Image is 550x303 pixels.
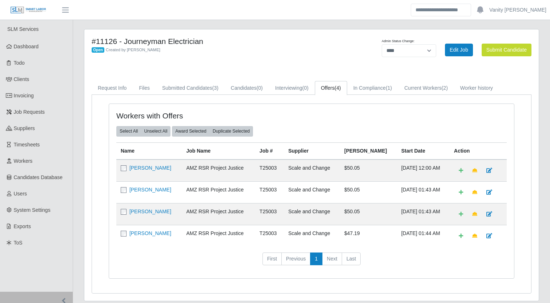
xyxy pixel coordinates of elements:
[397,181,450,203] td: [DATE] 01:43 AM
[106,48,160,52] span: Created by [PERSON_NAME]
[14,142,40,148] span: Timesheets
[129,230,171,236] a: [PERSON_NAME]
[310,252,322,266] a: 1
[116,142,182,159] th: Name
[172,126,253,136] div: bulk actions
[212,85,218,91] span: (3)
[182,181,255,203] td: AMZ RSR Project Justice
[255,181,284,203] td: T25003
[116,126,141,136] button: Select All
[284,203,340,225] td: Scale and Change
[445,44,473,56] a: Edit Job
[10,6,47,14] img: SLM Logo
[182,142,255,159] th: Job Name
[116,126,170,136] div: bulk actions
[257,85,263,91] span: (0)
[156,81,225,95] a: Submitted Candidates
[255,159,284,182] td: T25003
[116,111,273,120] h4: Workers with Offers
[255,225,284,247] td: T25003
[92,37,344,46] h4: #11126 - Journeyman Electrician
[255,203,284,225] td: T25003
[209,126,253,136] button: Duplicate Selected
[347,81,398,95] a: In Compliance
[182,159,255,182] td: AMZ RSR Project Justice
[454,208,468,221] a: Add Default Cost Code
[335,85,341,91] span: (4)
[255,142,284,159] th: Job #
[7,26,39,32] span: SLM Services
[454,230,468,242] a: Add Default Cost Code
[340,225,397,247] td: $47.19
[129,209,171,214] a: [PERSON_NAME]
[397,142,450,159] th: Start Date
[225,81,269,95] a: Candidates
[129,187,171,193] a: [PERSON_NAME]
[397,159,450,182] td: [DATE] 12:00 AM
[397,203,450,225] td: [DATE] 01:43 AM
[454,186,468,199] a: Add Default Cost Code
[14,207,51,213] span: System Settings
[411,4,471,16] input: Search
[454,81,499,95] a: Worker history
[454,164,468,177] a: Add Default Cost Code
[482,44,531,56] button: Submit Candidate
[315,81,347,95] a: Offers
[182,225,255,247] td: AMZ RSR Project Justice
[284,159,340,182] td: Scale and Change
[284,181,340,203] td: Scale and Change
[284,225,340,247] td: Scale and Change
[269,81,315,95] a: Interviewing
[302,85,309,91] span: (0)
[141,126,170,136] button: Unselect All
[182,203,255,225] td: AMZ RSR Project Justice
[340,159,397,182] td: $50.05
[467,186,482,199] a: Make Team Lead
[14,76,29,82] span: Clients
[14,93,34,98] span: Invoicing
[14,44,39,49] span: Dashboard
[386,85,392,91] span: (1)
[14,223,31,229] span: Exports
[467,230,482,242] a: Make Team Lead
[467,164,482,177] a: Make Team Lead
[92,81,133,95] a: Request Info
[14,60,25,66] span: Todo
[442,85,448,91] span: (2)
[450,142,507,159] th: Action
[340,203,397,225] td: $50.05
[14,174,63,180] span: Candidates Database
[116,252,507,271] nav: pagination
[284,142,340,159] th: Supplier
[14,125,35,131] span: Suppliers
[340,142,397,159] th: [PERSON_NAME]
[14,240,23,246] span: ToS
[14,158,33,164] span: Workers
[129,165,171,171] a: [PERSON_NAME]
[172,126,210,136] button: Award Selected
[92,47,104,53] span: Open
[398,81,454,95] a: Current Workers
[340,181,397,203] td: $50.05
[489,6,546,14] a: Vanity [PERSON_NAME]
[133,81,156,95] a: Files
[14,109,45,115] span: Job Requests
[14,191,27,197] span: Users
[467,208,482,221] a: Make Team Lead
[382,39,414,44] label: Admin Status Change:
[397,225,450,247] td: [DATE] 01:44 AM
